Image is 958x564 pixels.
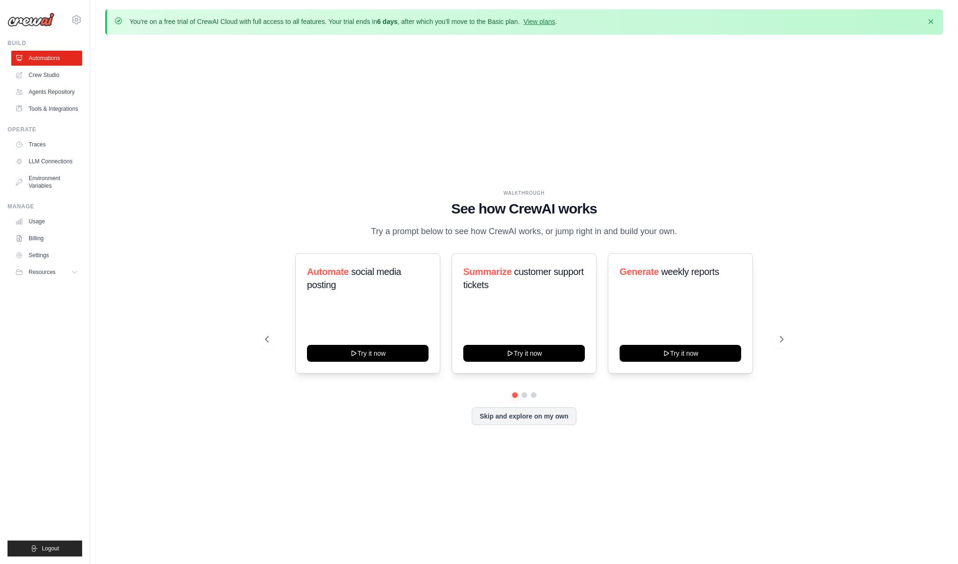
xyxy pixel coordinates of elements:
p: You're on a free trial of CrewAI Cloud with full access to all features. Your trial ends in , aft... [130,17,557,26]
div: Operate [8,126,82,133]
span: Generate [620,267,659,277]
img: Logo [8,13,54,27]
span: social media posting [307,267,401,290]
span: Logout [42,545,59,552]
span: Automate [307,267,349,277]
a: View plans [523,18,555,25]
button: Logout [8,541,82,556]
div: WALKTHROUGH [265,190,783,197]
p: Try a prompt below to see how CrewAI works, or jump right in and build your own. [367,225,682,238]
button: Try it now [463,345,585,362]
span: customer support tickets [463,267,583,290]
span: weekly reports [661,267,719,277]
a: Billing [11,231,82,246]
a: Traces [11,137,82,152]
button: Resources [11,265,82,280]
span: Summarize [463,267,512,277]
a: Settings [11,248,82,263]
a: Crew Studio [11,68,82,83]
a: Environment Variables [11,171,82,193]
button: Try it now [307,345,429,362]
a: Agents Repository [11,84,82,99]
span: Resources [29,268,55,276]
div: Build [8,39,82,47]
button: Skip and explore on my own [472,407,576,425]
button: Try it now [620,345,741,362]
a: Tools & Integrations [11,101,82,116]
a: Usage [11,214,82,229]
a: Automations [11,51,82,66]
a: LLM Connections [11,154,82,169]
div: Manage [8,203,82,210]
strong: 6 days [377,18,398,25]
h1: See how CrewAI works [265,200,783,217]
